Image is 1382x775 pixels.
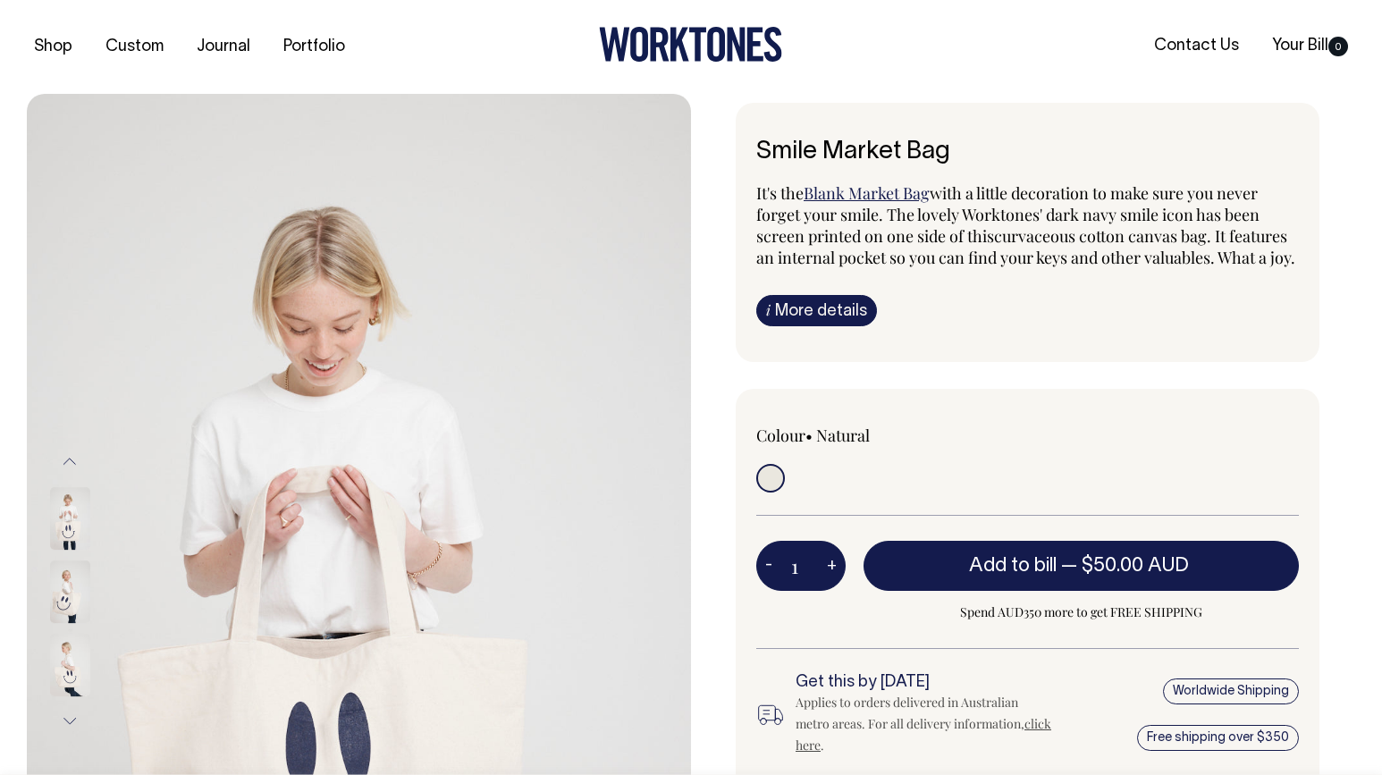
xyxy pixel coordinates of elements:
[27,32,80,62] a: Shop
[816,425,870,446] label: Natural
[56,702,83,742] button: Next
[50,487,90,550] img: Smile Market Bag
[276,32,352,62] a: Portfolio
[756,548,781,584] button: -
[1328,37,1348,56] span: 0
[756,425,973,446] div: Colour
[864,602,1299,623] span: Spend AUD350 more to get FREE SHIPPING
[50,560,90,623] img: Smile Market Bag
[804,182,930,204] a: Blank Market Bag
[1265,31,1355,61] a: Your Bill0
[805,425,813,446] span: •
[796,715,1051,754] a: click here
[969,557,1057,575] span: Add to bill
[756,225,1295,268] span: curvaceous cotton canvas bag. It features an internal pocket so you can find your keys and other ...
[1061,557,1193,575] span: —
[796,692,1052,756] div: Applies to orders delivered in Australian metro areas. For all delivery information, .
[56,442,83,482] button: Previous
[864,541,1299,591] button: Add to bill —$50.00 AUD
[756,139,1299,166] h6: Smile Market Bag
[766,300,771,319] span: i
[756,182,1299,268] p: It's the with a little decoration to make sure you never forget your smile. The lovely Worktones'...
[818,548,846,584] button: +
[796,674,1052,692] h6: Get this by [DATE]
[98,32,171,62] a: Custom
[50,634,90,696] img: Smile Market Bag
[1147,31,1246,61] a: Contact Us
[1082,557,1189,575] span: $50.00 AUD
[756,295,877,326] a: iMore details
[190,32,257,62] a: Journal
